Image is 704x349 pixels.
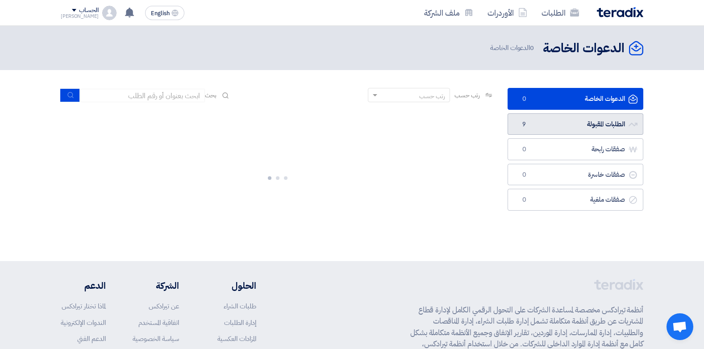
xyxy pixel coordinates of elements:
span: 0 [519,95,529,104]
h2: الدعوات الخاصة [543,40,625,57]
button: English [145,6,184,20]
a: الدعم الفني [77,334,106,344]
a: الدعوات الخاصة0 [508,88,643,110]
div: [PERSON_NAME] [61,14,99,19]
a: طلبات الشراء [224,301,256,311]
input: ابحث بعنوان أو رقم الطلب [80,89,205,102]
span: 9 [519,120,529,129]
a: الندوات الإلكترونية [61,318,106,328]
span: 0 [519,145,529,154]
span: الدعوات الخاصة [490,43,536,53]
a: لماذا تختار تيرادكس [62,301,106,311]
a: الأوردرات [480,2,534,23]
img: Teradix logo [597,7,643,17]
span: 0 [519,195,529,204]
span: 0 [519,170,529,179]
a: إدارة الطلبات [224,318,256,328]
img: profile_test.png [102,6,117,20]
span: 0 [530,43,534,53]
span: بحث [205,91,217,100]
a: اتفاقية المستخدم [138,318,179,328]
span: رتب حسب [454,91,480,100]
li: الشركة [133,279,179,292]
a: صفقات ملغية0 [508,189,643,211]
a: الطلبات المقبولة9 [508,113,643,135]
a: الطلبات [534,2,586,23]
a: عن تيرادكس [149,301,179,311]
li: الحلول [206,279,256,292]
a: سياسة الخصوصية [133,334,179,344]
a: ملف الشركة [417,2,480,23]
a: صفقات رابحة0 [508,138,643,160]
a: صفقات خاسرة0 [508,164,643,186]
a: المزادات العكسية [217,334,256,344]
span: English [151,10,170,17]
div: رتب حسب [419,91,445,101]
div: الحساب [79,7,98,14]
a: Open chat [667,313,693,340]
li: الدعم [61,279,106,292]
